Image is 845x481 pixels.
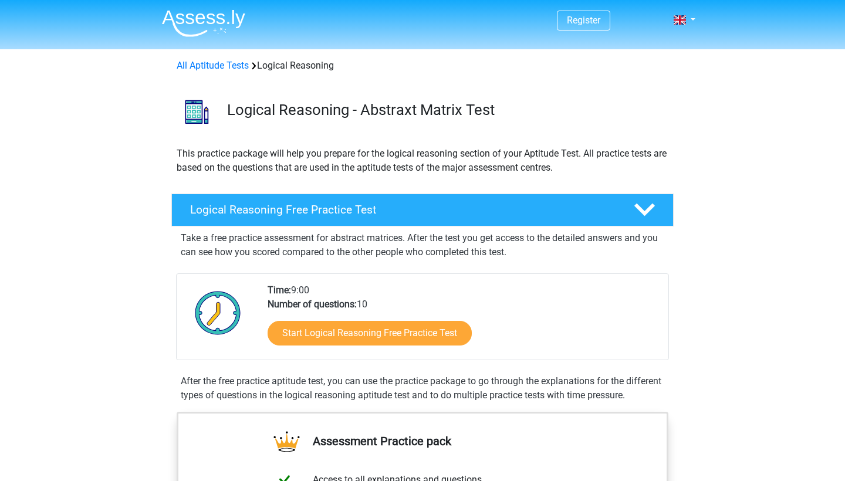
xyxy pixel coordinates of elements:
[268,299,357,310] b: Number of questions:
[227,101,664,119] h3: Logical Reasoning - Abstraxt Matrix Test
[190,203,615,216] h4: Logical Reasoning Free Practice Test
[181,231,664,259] p: Take a free practice assessment for abstract matrices. After the test you get access to the detai...
[177,147,668,175] p: This practice package will help you prepare for the logical reasoning section of your Aptitude Te...
[177,60,249,71] a: All Aptitude Tests
[259,283,668,360] div: 9:00 10
[172,59,673,73] div: Logical Reasoning
[167,194,678,226] a: Logical Reasoning Free Practice Test
[268,284,291,296] b: Time:
[176,374,669,402] div: After the free practice aptitude test, you can use the practice package to go through the explana...
[172,87,222,137] img: logical reasoning
[567,15,600,26] a: Register
[188,283,248,342] img: Clock
[268,321,472,345] a: Start Logical Reasoning Free Practice Test
[162,9,245,37] img: Assessly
